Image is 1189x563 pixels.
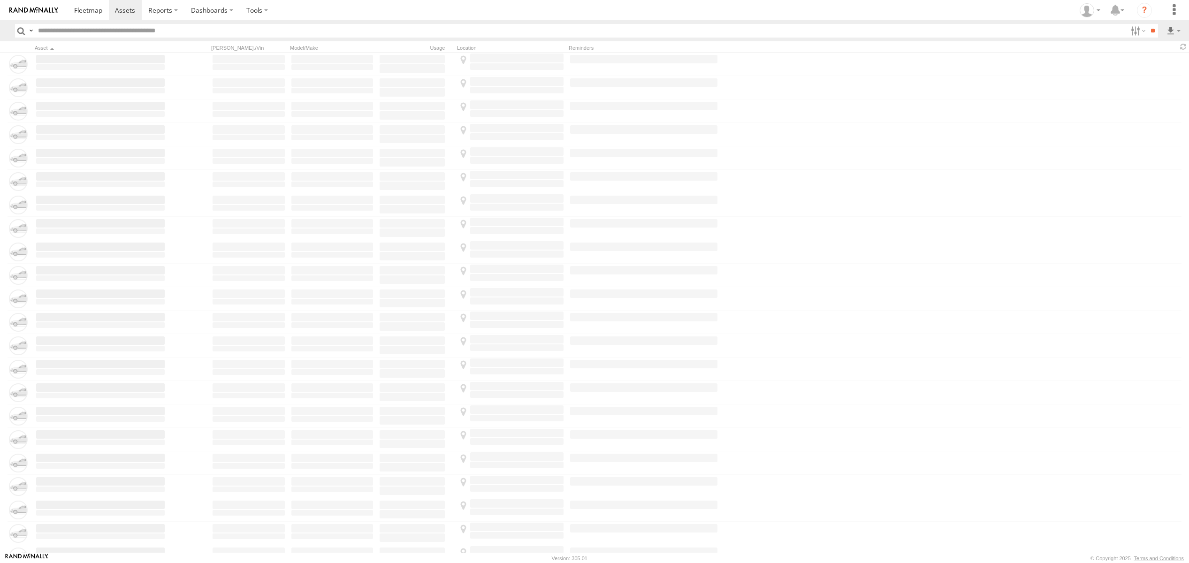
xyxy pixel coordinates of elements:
[27,24,35,38] label: Search Query
[378,45,453,51] div: Usage
[35,45,166,51] div: Click to Sort
[1090,555,1184,561] div: © Copyright 2025 -
[457,45,565,51] div: Location
[1134,555,1184,561] a: Terms and Conditions
[1127,24,1147,38] label: Search Filter Options
[9,7,58,14] img: rand-logo.svg
[1178,42,1189,51] span: Refresh
[1166,24,1181,38] label: Export results as...
[569,45,719,51] div: Reminders
[552,555,587,561] div: Version: 305.01
[1076,3,1104,17] div: Cris Clark
[290,45,374,51] div: Model/Make
[211,45,286,51] div: [PERSON_NAME]./Vin
[1137,3,1152,18] i: ?
[5,554,48,563] a: Visit our Website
